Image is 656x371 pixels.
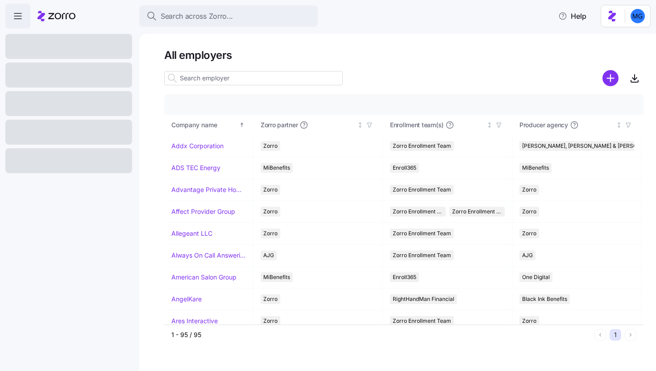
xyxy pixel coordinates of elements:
[164,71,343,85] input: Search employer
[164,115,253,135] th: Company nameSorted ascending
[263,141,278,151] span: Zorro
[631,9,645,23] img: 61c362f0e1d336c60eacb74ec9823875
[164,48,644,62] h1: All employers
[393,316,451,326] span: Zorro Enrollment Team
[171,163,220,172] a: ADS TEC Energy
[625,329,636,341] button: Next page
[171,229,212,238] a: Allegeant LLC
[522,207,536,217] span: Zorro
[383,115,512,135] th: Enrollment team(s)Not sorted
[357,122,363,128] div: Not sorted
[393,229,451,238] span: Zorro Enrollment Team
[616,122,622,128] div: Not sorted
[171,330,591,339] div: 1 - 95 / 95
[393,163,416,173] span: Enroll365
[393,141,451,151] span: Zorro Enrollment Team
[261,121,298,129] span: Zorro partner
[393,272,416,282] span: Enroll365
[171,120,237,130] div: Company name
[393,185,451,195] span: Zorro Enrollment Team
[522,316,536,326] span: Zorro
[610,329,621,341] button: 1
[594,329,606,341] button: Previous page
[171,273,237,282] a: American Salon Group
[263,294,278,304] span: Zorro
[602,70,619,86] svg: add icon
[171,142,224,150] a: Addx Corporation
[486,122,493,128] div: Not sorted
[263,185,278,195] span: Zorro
[393,207,443,217] span: Zorro Enrollment Team
[263,316,278,326] span: Zorro
[263,207,278,217] span: Zorro
[263,250,274,260] span: AJG
[522,229,536,238] span: Zorro
[171,185,246,194] a: Advantage Private Home Care
[393,294,454,304] span: RightHandMan Financial
[171,295,202,304] a: AngelKare
[522,272,550,282] span: One Digital
[253,115,383,135] th: Zorro partnerNot sorted
[522,185,536,195] span: Zorro
[263,272,290,282] span: MiBenefits
[393,250,451,260] span: Zorro Enrollment Team
[522,294,567,304] span: Black Ink Benefits
[139,5,318,27] button: Search across Zorro...
[263,229,278,238] span: Zorro
[171,317,218,325] a: Ares Interactive
[512,115,642,135] th: Producer agencyNot sorted
[171,251,246,260] a: Always On Call Answering Service
[161,11,233,22] span: Search across Zorro...
[390,121,444,129] span: Enrollment team(s)
[263,163,290,173] span: MiBenefits
[522,250,533,260] span: AJG
[551,7,594,25] button: Help
[171,207,235,216] a: Affect Provider Group
[519,121,568,129] span: Producer agency
[452,207,502,217] span: Zorro Enrollment Experts
[522,163,549,173] span: MiBenefits
[239,122,245,128] div: Sorted ascending
[558,11,586,21] span: Help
